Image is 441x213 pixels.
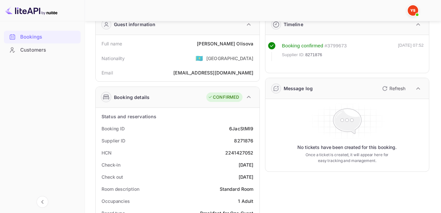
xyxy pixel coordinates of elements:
div: [GEOGRAPHIC_DATA] [206,55,254,62]
div: Booking confirmed [282,42,323,50]
p: Refresh [389,85,405,92]
a: Bookings [4,31,81,43]
div: HCN [102,149,112,156]
div: Standard Room [220,186,254,192]
div: Full name [102,40,122,47]
div: Check-in [102,161,120,168]
div: # 3799673 [324,42,347,50]
div: Message log [284,85,313,92]
button: Refresh [378,83,408,94]
div: Bookings [20,33,77,41]
button: Collapse navigation [37,196,48,208]
div: [DATE] 07:52 [398,42,424,61]
img: LiteAPI logo [5,5,57,16]
div: Timeline [284,21,303,28]
span: Supplier ID: [282,52,305,58]
div: 2241427052 [225,149,254,156]
div: Check out [102,173,123,180]
div: [DATE] [239,161,254,168]
div: [EMAIL_ADDRESS][DOMAIN_NAME] [173,69,253,76]
div: Room description [102,186,139,192]
div: [DATE] [239,173,254,180]
div: Guest information [114,21,156,28]
div: 6JacStMI9 [229,125,253,132]
div: Occupancies [102,198,130,205]
div: Customers [20,46,77,54]
a: Customers [4,44,81,56]
span: 8271876 [305,52,322,58]
div: Booking ID [102,125,125,132]
div: Supplier ID [102,137,125,144]
p: No tickets have been created for this booking. [297,144,397,151]
div: Email [102,69,113,76]
div: Status and reservations [102,113,156,120]
div: 8271876 [234,137,253,144]
span: United States [196,52,203,64]
div: Nationality [102,55,125,62]
div: 1 Adult [238,198,253,205]
img: Yandex Support [408,5,418,16]
div: [PERSON_NAME] Olisova [197,40,253,47]
div: Booking details [114,94,150,101]
p: Once a ticket is created, it will appear here for easy tracking and management. [304,152,391,164]
div: CONFIRMED [208,94,239,101]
